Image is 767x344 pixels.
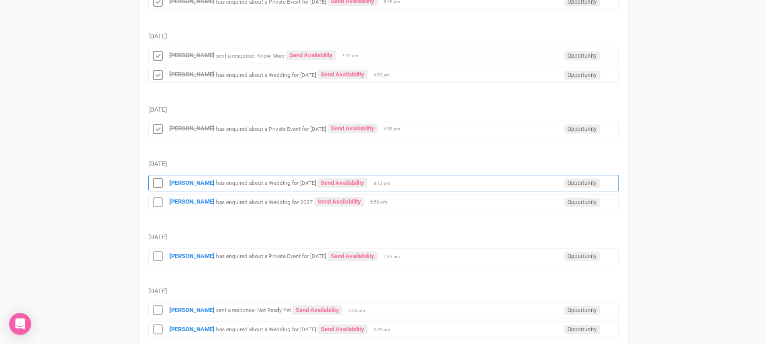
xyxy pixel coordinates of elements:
a: [PERSON_NAME] [169,179,215,186]
span: Opportunity [564,178,600,188]
h5: [DATE] [148,234,619,241]
span: 4:52 am [373,72,396,78]
small: sent a response: Not Ready Yet [216,307,291,313]
small: sent a response: Know More [216,52,285,59]
a: [PERSON_NAME] [169,125,215,132]
a: Send Availability [292,305,342,315]
h5: [DATE] [148,288,619,295]
a: [PERSON_NAME] [169,326,215,333]
span: Opportunity [564,198,600,207]
a: [PERSON_NAME] [169,52,215,59]
a: Send Availability [318,70,367,79]
span: Opportunity [564,325,600,334]
a: Send Availability [318,324,367,334]
span: Opportunity [564,306,600,315]
span: 8:13 pm [373,180,396,187]
span: 6:58 pm [370,199,393,205]
small: has enquired about a Wedding for [DATE] [216,180,316,186]
span: 1:37 am [383,253,406,260]
h5: [DATE] [148,33,619,40]
a: [PERSON_NAME] [169,198,215,205]
a: Send Availability [314,197,364,206]
a: Send Availability [328,124,378,133]
a: Send Availability [286,50,336,60]
span: Opportunity [564,51,600,60]
span: 7:56 pm [348,307,371,314]
a: [PERSON_NAME] [169,71,215,78]
small: has enquired about a Wedding for [DATE] [216,326,316,333]
span: 4:58 pm [383,126,406,132]
a: Send Availability [328,251,378,261]
small: has enquired about a Private Event for [DATE] [216,253,326,259]
a: [PERSON_NAME] [169,306,215,313]
small: has enquired about a Wedding for 2027 [216,199,313,205]
h5: [DATE] [148,161,619,167]
span: Opportunity [564,124,600,134]
a: Send Availability [318,178,367,188]
a: [PERSON_NAME] [169,253,215,259]
span: 7:42 am [342,53,365,59]
small: has enquired about a Private Event for [DATE] [216,125,326,132]
span: Opportunity [564,70,600,80]
h5: [DATE] [148,106,619,113]
div: Open Intercom Messenger [9,313,31,335]
span: 7:49 pm [373,327,396,333]
span: Opportunity [564,252,600,261]
small: has enquired about a Wedding for [DATE] [216,71,316,78]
